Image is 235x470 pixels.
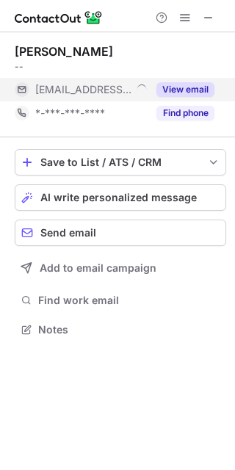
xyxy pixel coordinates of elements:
div: -- [15,60,226,73]
button: Notes [15,319,226,340]
div: [PERSON_NAME] [15,44,113,59]
button: Reveal Button [156,82,214,97]
button: Send email [15,220,226,246]
span: Notes [38,323,220,336]
button: Reveal Button [156,106,214,120]
span: AI write personalized message [40,192,197,203]
img: ContactOut v5.3.10 [15,9,103,26]
button: Find work email [15,290,226,311]
div: Save to List / ATS / CRM [40,156,200,168]
span: Send email [40,227,96,239]
span: Add to email campaign [40,262,156,274]
span: Find work email [38,294,220,307]
button: Add to email campaign [15,255,226,281]
button: AI write personalized message [15,184,226,211]
span: [EMAIL_ADDRESS][DOMAIN_NAME] [35,83,131,96]
button: save-profile-one-click [15,149,226,176]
